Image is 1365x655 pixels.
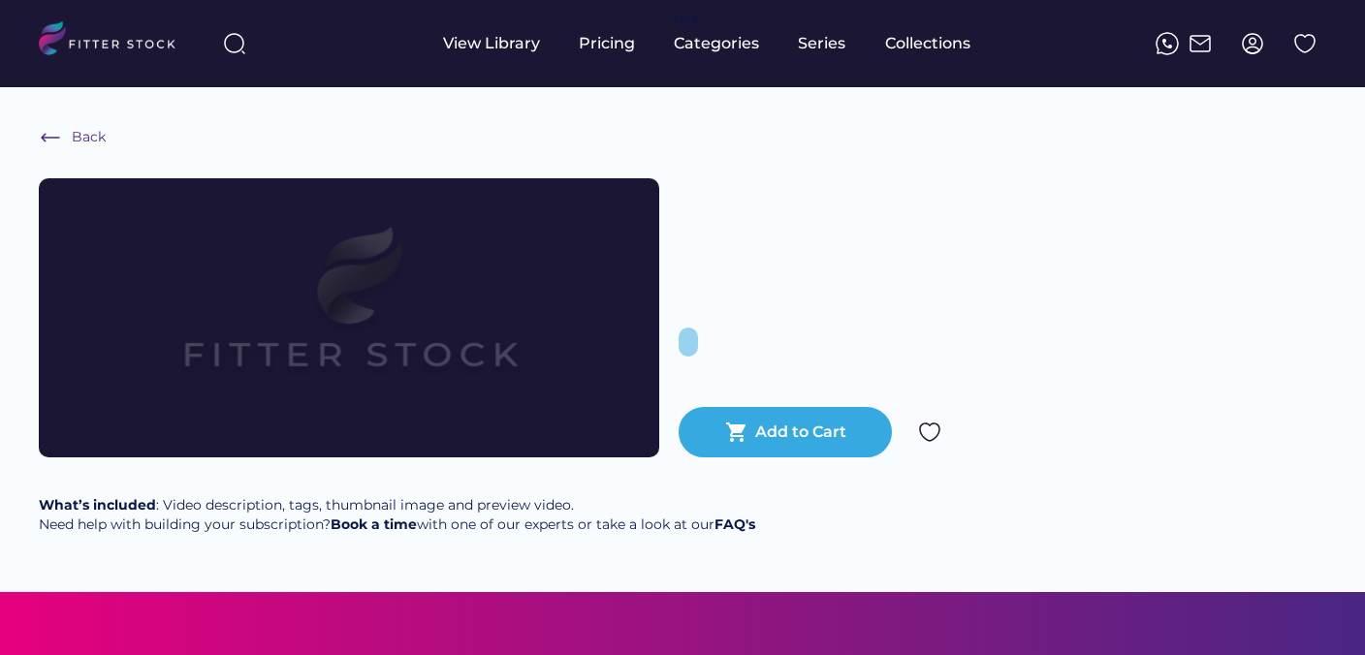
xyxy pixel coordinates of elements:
a: Book a time [331,515,417,533]
strong: What’s included [39,496,156,514]
div: Pricing [579,33,635,54]
img: Group%201000002324%20%282%29.svg [1293,32,1317,55]
img: meteor-icons_whatsapp%20%281%29.svg [1156,32,1179,55]
img: Group%201000002324.svg [918,421,941,444]
div: View Library [443,33,540,54]
img: search-normal%203.svg [223,32,246,55]
img: Frame%20%286%29.svg [39,126,62,149]
div: fvck [674,10,699,29]
div: Add to Cart [755,421,846,443]
button: shopping_cart [725,421,748,444]
div: : Video description, tags, thumbnail image and preview video. Need help with building your subscr... [39,496,755,534]
div: Series [798,33,846,54]
img: profile-circle.svg [1241,32,1264,55]
img: Frame%2079%20%281%29.svg [101,178,597,457]
a: FAQ's [714,515,755,533]
img: LOGO.svg [39,21,192,61]
div: Collections [885,33,970,54]
div: Categories [674,33,759,54]
div: Back [72,128,106,147]
img: Frame%2051.svg [1189,32,1212,55]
